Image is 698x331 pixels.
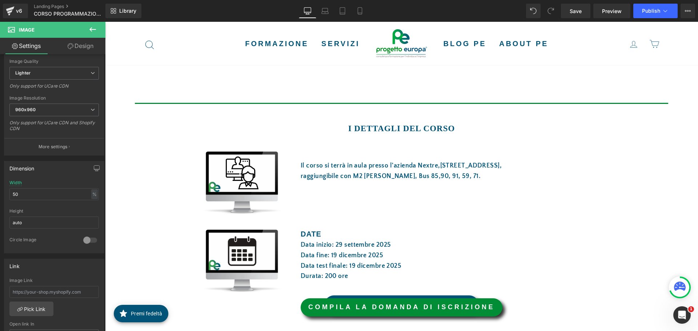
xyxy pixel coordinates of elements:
[196,219,286,227] font: Data inizio: 29 settembre 2025
[54,38,107,54] a: Design
[15,107,36,112] b: 960x960
[9,180,22,185] div: Width
[9,59,99,64] div: Image Quality
[34,4,117,9] a: Landing Pages
[593,4,630,18] a: Preview
[196,140,335,148] span: Il corso si terrà in aula presso l'azienda Nextre,
[688,306,694,312] span: 1
[9,209,99,214] div: Height
[9,286,99,298] input: https://your-shop.myshopify.com
[334,4,351,18] a: Tablet
[15,6,24,16] div: v6
[196,241,296,248] font: Data test finale: 19 dicembre 2025
[19,27,35,33] span: Image
[543,4,558,18] button: Redo
[9,237,76,245] div: Circle Image
[9,259,20,269] div: Link
[344,151,376,158] span: , 91, 59, 71.
[336,151,344,158] span: 90
[334,151,336,158] span: ,
[9,278,99,283] div: Image Link
[526,4,541,18] button: Undo
[9,217,99,229] input: auto
[3,4,28,18] a: v6
[299,4,316,18] a: Desktop
[196,208,216,216] font: DATE
[9,322,99,327] div: Open link In
[196,230,278,237] font: Data fine: 19 dicembre 2025
[335,140,397,148] span: [STREET_ADDRESS],
[351,4,369,18] a: Mobile
[243,102,350,111] font: I DETTAGLI DEL CORSO
[15,70,31,76] b: Lighter
[196,151,334,158] span: raggiungibile con M2 [PERSON_NAME], Bus 85
[4,138,104,155] button: More settings
[9,302,53,316] a: Pick Link
[633,4,678,18] button: Publish
[570,7,582,15] span: Save
[602,7,622,15] span: Preview
[9,120,99,136] div: Only support for UCare CDN and Shopify CDN
[34,11,104,17] span: CORSO PROGRAMMAZIONE JAVA
[196,251,243,258] font: Durata: 200 ore
[203,282,390,289] font: COMPILA LA DOMANDA DI ISCRIZIONE
[316,4,334,18] a: Laptop
[9,96,99,101] div: Image Resolution
[9,83,99,94] div: Only support for UCare CDN
[119,8,136,14] span: Library
[642,8,660,14] span: Publish
[9,188,99,200] input: auto
[196,276,397,295] a: COMPILA LA DOMANDA DI ISCRIZIONE
[220,274,373,292] a: VISUALIZZA IL CALENDARIO
[39,144,68,150] p: More settings
[105,4,141,18] a: New Library
[681,4,695,18] button: More
[9,161,35,171] div: Dimension
[91,189,98,199] div: %
[673,306,691,324] iframe: Intercom live chat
